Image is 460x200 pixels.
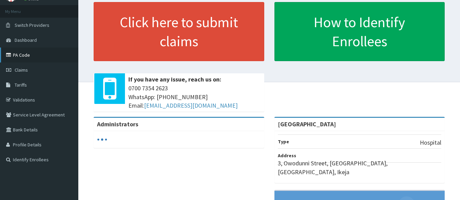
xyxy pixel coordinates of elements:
[420,138,441,147] p: Hospital
[278,152,296,159] b: Address
[97,134,107,145] svg: audio-loading
[278,120,336,128] strong: [GEOGRAPHIC_DATA]
[15,22,49,28] span: Switch Providers
[274,2,445,61] a: How to Identify Enrollees
[128,84,261,110] span: 0700 7354 2623 WhatsApp: [PHONE_NUMBER] Email:
[144,102,238,109] a: [EMAIL_ADDRESS][DOMAIN_NAME]
[15,82,27,88] span: Tariffs
[97,120,138,128] b: Administrators
[15,67,28,73] span: Claims
[15,37,37,43] span: Dashboard
[278,159,442,176] p: 3, Owodunni Street, [GEOGRAPHIC_DATA], [GEOGRAPHIC_DATA], Ikeja
[128,75,221,83] b: If you have any issue, reach us on:
[278,139,289,145] b: Type
[94,2,264,61] a: Click here to submit claims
